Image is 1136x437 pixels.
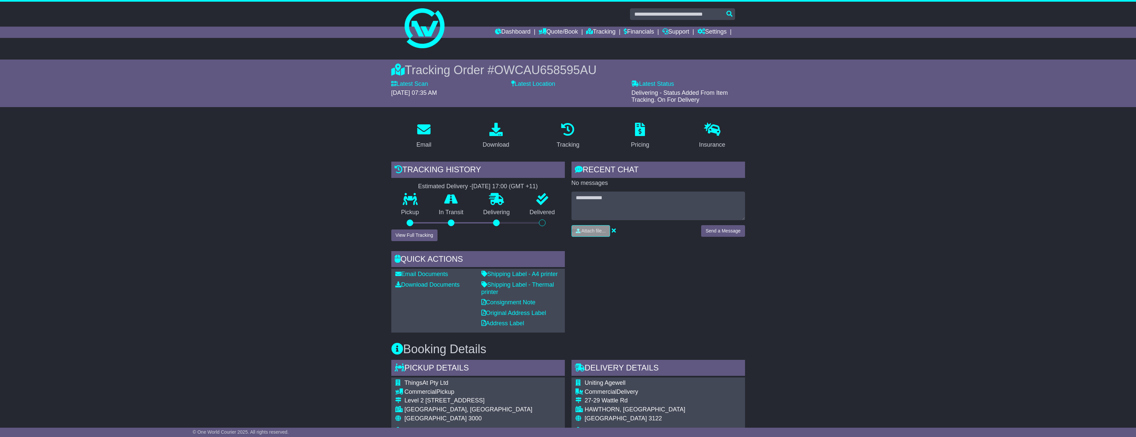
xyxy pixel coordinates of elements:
a: Consignment Note [481,299,536,306]
a: Shipping Label - Thermal printer [481,281,554,295]
div: [DATE] 17:00 (GMT +11) [472,183,538,190]
span: [GEOGRAPHIC_DATA] [585,415,647,422]
span: Commercial [405,388,437,395]
span: 3122 [649,415,662,422]
label: Latest Status [631,80,674,88]
span: 3000 [468,415,482,422]
a: Settings [697,27,727,38]
p: Delivering [473,209,520,216]
span: [DATE] 07:35 AM [391,89,437,96]
a: Download [478,120,514,152]
a: Insurance [695,120,730,152]
p: Delivered [520,209,565,216]
span: [PERSON_NAME] [405,427,454,434]
div: Email [416,140,431,149]
div: RECENT CHAT [571,162,745,180]
p: In Transit [429,209,473,216]
button: View Full Tracking [391,229,438,241]
div: Quick Actions [391,251,565,269]
button: Send a Message [701,225,745,237]
div: Delivery [585,388,741,396]
a: Financials [624,27,654,38]
div: [GEOGRAPHIC_DATA], [GEOGRAPHIC_DATA] [405,406,533,413]
p: Pickup [391,209,429,216]
a: Pricing [627,120,654,152]
a: Download Documents [395,281,460,288]
a: Original Address Label [481,310,546,316]
div: 27-29 Wattle Rd [585,397,741,404]
div: Delivery Details [571,360,745,378]
a: Email Documents [395,271,448,277]
label: Latest Location [511,80,555,88]
div: Tracking [557,140,579,149]
h3: Booking Details [391,343,745,356]
span: Commercial [585,388,617,395]
span: [PERSON_NAME] [585,427,634,434]
div: Insurance [699,140,725,149]
span: Delivering - Status Added From Item Tracking. On For Delivery [631,89,728,103]
div: Pickup [405,388,533,396]
a: Address Label [481,320,524,327]
div: Tracking Order # [391,63,745,77]
a: Quote/Book [539,27,578,38]
a: Tracking [586,27,615,38]
div: Estimated Delivery - [391,183,565,190]
a: Tracking [552,120,583,152]
span: OWCAU658595AU [494,63,596,77]
div: Pickup Details [391,360,565,378]
a: Support [662,27,689,38]
label: Latest Scan [391,80,428,88]
span: ThingsAt Pty Ltd [405,379,448,386]
div: Download [483,140,509,149]
span: Uniting Agewell [585,379,626,386]
div: Level 2 [STREET_ADDRESS] [405,397,533,404]
p: No messages [571,180,745,187]
a: Email [412,120,436,152]
span: © One World Courier 2025. All rights reserved. [193,429,289,435]
div: HAWTHORN, [GEOGRAPHIC_DATA] [585,406,741,413]
span: [GEOGRAPHIC_DATA] [405,415,467,422]
a: Shipping Label - A4 printer [481,271,558,277]
div: Tracking history [391,162,565,180]
div: Pricing [631,140,649,149]
a: Dashboard [495,27,531,38]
